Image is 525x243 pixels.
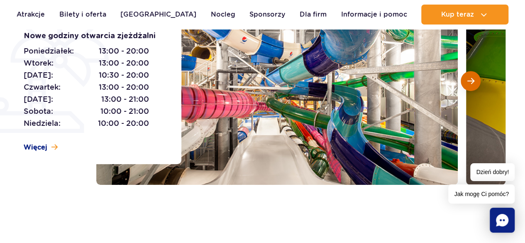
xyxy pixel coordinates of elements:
span: 13:00 - 20:00 [99,45,149,57]
span: Czwartek: [24,81,61,93]
a: Więcej [24,143,58,152]
span: 10:00 - 20:00 [98,118,149,129]
span: Wtorek: [24,57,54,69]
a: Bilety i oferta [59,5,106,25]
span: 13:00 - 20:00 [99,57,149,69]
span: Więcej [24,143,47,152]
span: 10:30 - 20:00 [99,69,149,81]
a: [GEOGRAPHIC_DATA] [120,5,196,25]
span: Jak mogę Ci pomóc? [448,184,515,204]
button: Kup teraz [421,5,508,25]
a: Dla firm [300,5,327,25]
div: Chat [490,208,515,233]
a: Informacje i pomoc [341,5,407,25]
span: Sobota: [24,106,53,117]
a: Nocleg [211,5,235,25]
span: 13:00 - 20:00 [99,81,149,93]
span: Poniedziałek: [24,45,74,57]
p: Nowe godziny otwarcia zjeżdżalni [24,30,163,42]
a: Atrakcje [17,5,45,25]
button: Następny slajd [461,71,481,91]
span: 13:00 - 21:00 [101,93,149,105]
span: [DATE]: [24,93,53,105]
span: Niedziela: [24,118,61,129]
span: [DATE]: [24,69,53,81]
span: Kup teraz [441,11,474,18]
span: 10:00 - 21:00 [100,106,149,117]
a: Sponsorzy [249,5,285,25]
span: Dzień dobry! [470,163,515,181]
